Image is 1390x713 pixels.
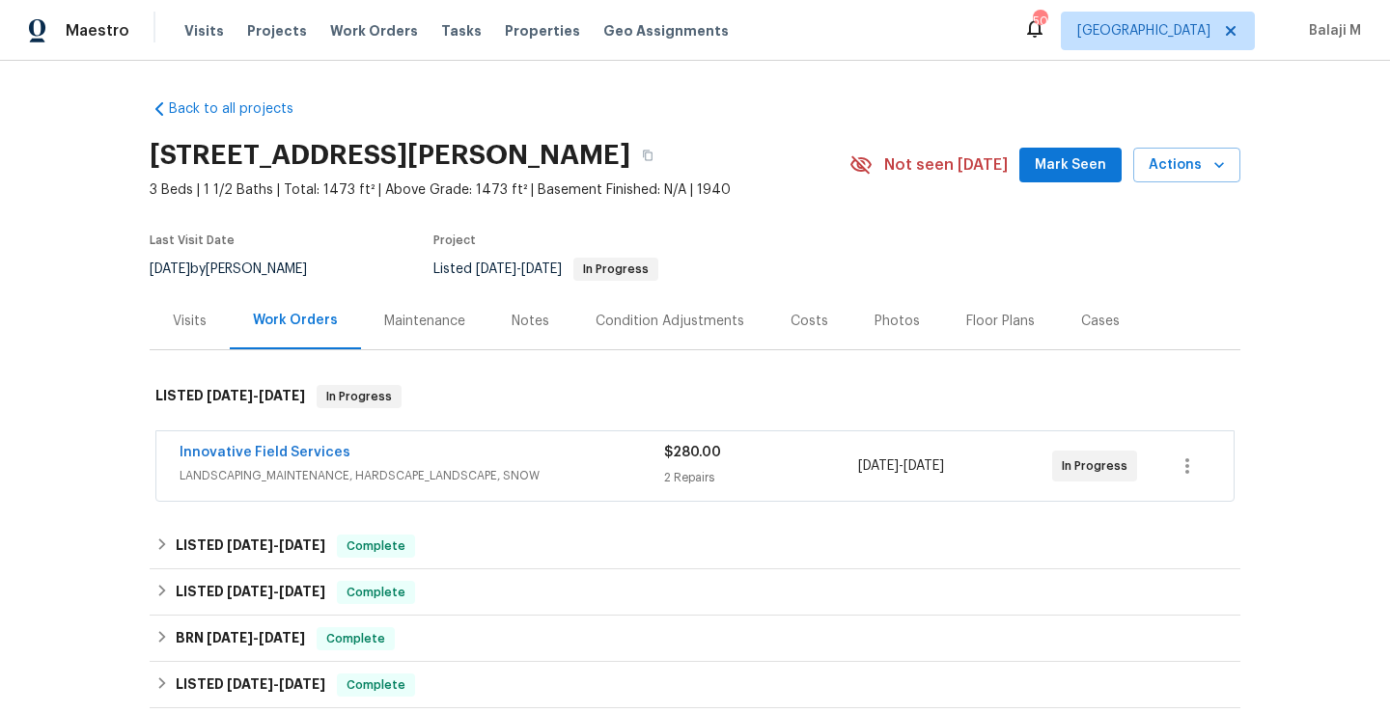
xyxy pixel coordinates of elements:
[339,675,413,695] span: Complete
[441,24,482,38] span: Tasks
[259,631,305,644] span: [DATE]
[180,466,664,485] span: LANDSCAPING_MAINTENANCE, HARDSCAPE_LANDSCAPE, SNOW
[207,389,253,402] span: [DATE]
[319,387,400,406] span: In Progress
[1133,148,1240,183] button: Actions
[184,21,224,41] span: Visits
[227,677,325,691] span: -
[279,677,325,691] span: [DATE]
[253,311,338,330] div: Work Orders
[1033,12,1046,31] div: 50
[227,538,325,552] span: -
[173,312,207,331] div: Visits
[966,312,1035,331] div: Floor Plans
[150,662,1240,708] div: LISTED [DATE]-[DATE]Complete
[207,631,305,644] span: -
[1077,21,1210,41] span: [GEOGRAPHIC_DATA]
[521,262,562,276] span: [DATE]
[176,581,325,604] h6: LISTED
[1035,153,1106,178] span: Mark Seen
[433,234,476,246] span: Project
[207,631,253,644] span: [DATE]
[279,538,325,552] span: [DATE]
[150,146,630,165] h2: [STREET_ADDRESS][PERSON_NAME]
[330,21,418,41] span: Work Orders
[1019,148,1122,183] button: Mark Seen
[875,312,920,331] div: Photos
[319,629,393,648] span: Complete
[858,459,899,473] span: [DATE]
[903,459,944,473] span: [DATE]
[384,312,465,331] div: Maintenance
[180,446,350,459] a: Innovative Field Services
[339,536,413,556] span: Complete
[1062,456,1135,476] span: In Progress
[227,538,273,552] span: [DATE]
[66,21,129,41] span: Maestro
[207,389,305,402] span: -
[150,523,1240,569] div: LISTED [DATE]-[DATE]Complete
[1081,312,1120,331] div: Cases
[858,456,944,476] span: -
[505,21,580,41] span: Properties
[1301,21,1361,41] span: Balaji M
[476,262,562,276] span: -
[476,262,516,276] span: [DATE]
[150,366,1240,427] div: LISTED [DATE]-[DATE]In Progress
[512,312,549,331] div: Notes
[176,673,325,697] h6: LISTED
[150,258,330,281] div: by [PERSON_NAME]
[664,468,858,487] div: 2 Repairs
[339,583,413,602] span: Complete
[150,569,1240,616] div: LISTED [DATE]-[DATE]Complete
[884,155,1008,175] span: Not seen [DATE]
[150,616,1240,662] div: BRN [DATE]-[DATE]Complete
[227,677,273,691] span: [DATE]
[664,446,721,459] span: $280.00
[259,389,305,402] span: [DATE]
[227,585,325,598] span: -
[176,627,305,650] h6: BRN
[1149,153,1225,178] span: Actions
[150,99,335,119] a: Back to all projects
[247,21,307,41] span: Projects
[791,312,828,331] div: Costs
[150,262,190,276] span: [DATE]
[176,535,325,558] h6: LISTED
[150,180,849,200] span: 3 Beds | 1 1/2 Baths | Total: 1473 ft² | Above Grade: 1473 ft² | Basement Finished: N/A | 1940
[433,262,658,276] span: Listed
[150,234,235,246] span: Last Visit Date
[575,263,656,275] span: In Progress
[227,585,273,598] span: [DATE]
[630,138,665,173] button: Copy Address
[279,585,325,598] span: [DATE]
[603,21,729,41] span: Geo Assignments
[155,385,305,408] h6: LISTED
[596,312,744,331] div: Condition Adjustments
